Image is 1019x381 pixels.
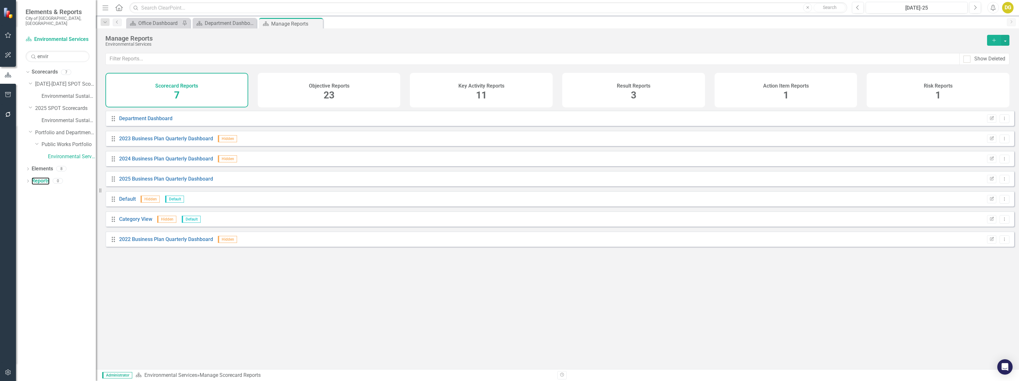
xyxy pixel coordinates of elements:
a: Department Dashboard [194,19,255,27]
h4: Action Item Reports [763,83,809,89]
span: Hidden [157,216,176,223]
a: 2022 Business Plan Quarterly Dashboard [119,236,213,242]
a: 2025 Business Plan Quarterly Dashboard [119,176,213,182]
span: Hidden [141,196,160,203]
a: Office Dashboard [128,19,180,27]
span: 1 [935,89,941,101]
span: Elements & Reports [26,8,89,16]
a: 2025 SPOT Scorecards [35,105,96,112]
a: Reports [32,177,50,185]
a: Environmental Services [144,372,197,378]
div: 7 [61,69,71,75]
h4: Key Activity Reports [458,83,504,89]
div: Manage Reports [271,20,321,28]
a: 2024 Business Plan Quarterly Dashboard [119,156,213,162]
span: Hidden [218,135,237,142]
span: Default [165,196,184,203]
img: ClearPoint Strategy [3,7,14,19]
a: Category View [119,216,152,222]
div: Environmental Services [105,42,981,47]
div: Show Deleted [974,55,1005,63]
span: 7 [174,89,180,101]
span: Search [823,5,837,10]
div: » Manage Scorecard Reports [135,372,553,379]
a: [DATE]-[DATE] SPOT Scorecards [35,81,96,88]
a: Scorecards [32,68,58,76]
input: Search ClearPoint... [129,2,847,13]
a: Environmental Sustainability [42,93,96,100]
div: Department Dashboard [205,19,255,27]
span: 23 [324,89,334,101]
h4: Risk Reports [924,83,953,89]
input: Search Below... [26,51,89,62]
a: Environmental Services [48,153,96,160]
a: Public Works Portfolio [42,141,96,148]
span: Default [182,216,201,223]
span: Hidden [218,236,237,243]
h4: Objective Reports [309,83,349,89]
div: Office Dashboard [138,19,180,27]
a: Environmental Sustainability (2025 Dept Linkage) [42,117,96,124]
span: 3 [631,89,636,101]
button: Search [814,3,846,12]
small: City of [GEOGRAPHIC_DATA], [GEOGRAPHIC_DATA] [26,16,89,26]
a: 2023 Business Plan Quarterly Dashboard [119,136,213,142]
span: 11 [476,89,487,101]
a: Portfolio and Department Scorecards [35,129,96,136]
button: DG [1002,2,1014,13]
div: Open Intercom Messenger [997,359,1013,375]
a: Environmental Services [26,36,89,43]
a: Department Dashboard [119,115,172,121]
h4: Result Reports [617,83,650,89]
div: 0 [53,178,63,184]
div: [DATE]-25 [868,4,965,12]
button: [DATE]-25 [866,2,968,13]
span: 1 [783,89,789,101]
a: Elements [32,165,53,173]
span: Administrator [102,372,132,378]
input: Filter Reports... [105,53,960,65]
div: 8 [56,166,66,172]
a: Default [119,196,136,202]
div: Manage Reports [105,35,981,42]
h4: Scorecard Reports [155,83,198,89]
span: Hidden [218,155,237,162]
